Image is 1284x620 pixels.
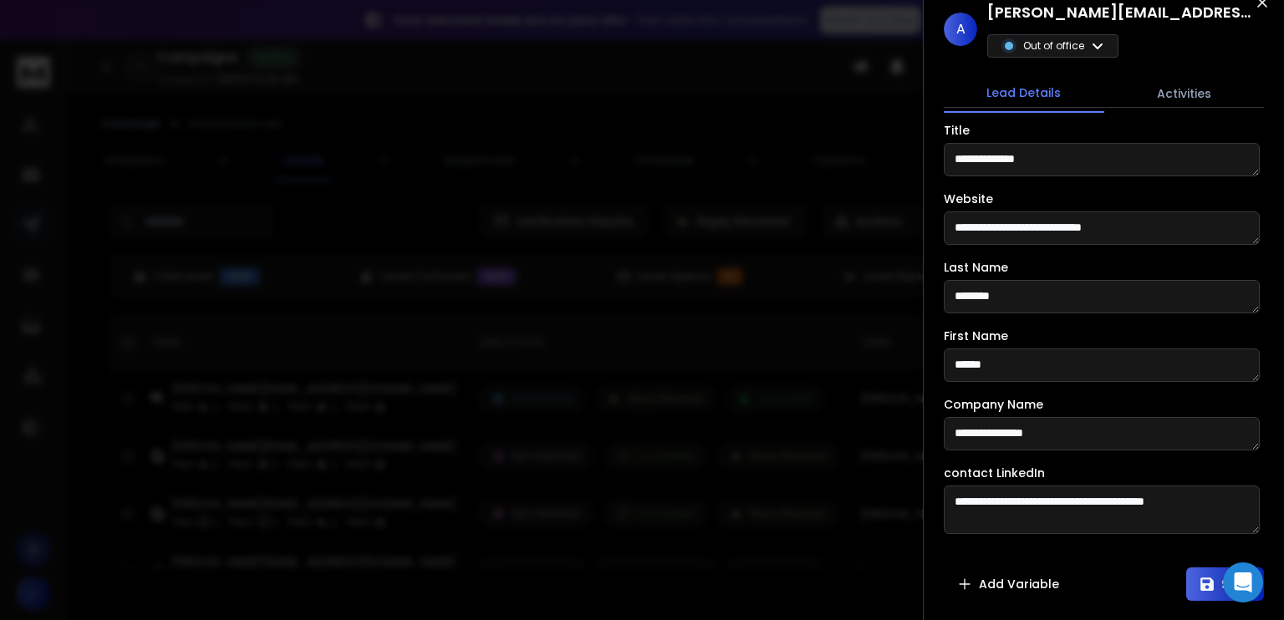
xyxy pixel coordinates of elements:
[944,193,993,205] label: Website
[944,74,1104,113] button: Lead Details
[944,262,1008,273] label: Last Name
[944,330,1008,342] label: First Name
[1104,75,1265,112] button: Activities
[944,125,970,136] label: Title
[1023,39,1084,53] p: Out of office
[987,1,1255,24] h1: [PERSON_NAME][EMAIL_ADDRESS][DOMAIN_NAME]
[1223,562,1263,602] div: Open Intercom Messenger
[1186,567,1264,601] button: Save
[944,13,977,46] span: A
[944,567,1073,601] button: Add Variable
[944,399,1043,410] label: Company Name
[944,467,1045,479] label: contact LinkedIn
